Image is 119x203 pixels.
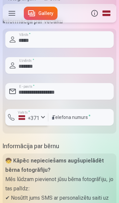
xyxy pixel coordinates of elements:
[5,175,114,193] p: Mēs lūdzam pievienot jūsu bērna fotogrāfiju, jo tas palīdz:
[3,142,116,151] h5: Informācija par bērnu
[19,114,38,122] div: +371
[100,4,112,23] a: Global
[16,110,32,115] label: Valsts
[89,4,100,23] button: Info
[5,157,104,173] strong: 🧒 Kāpēc nepieciešams augšupielādēt bērna fotogrāfiju?
[24,7,58,20] a: Gallery
[5,109,48,126] button: Valsts*+371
